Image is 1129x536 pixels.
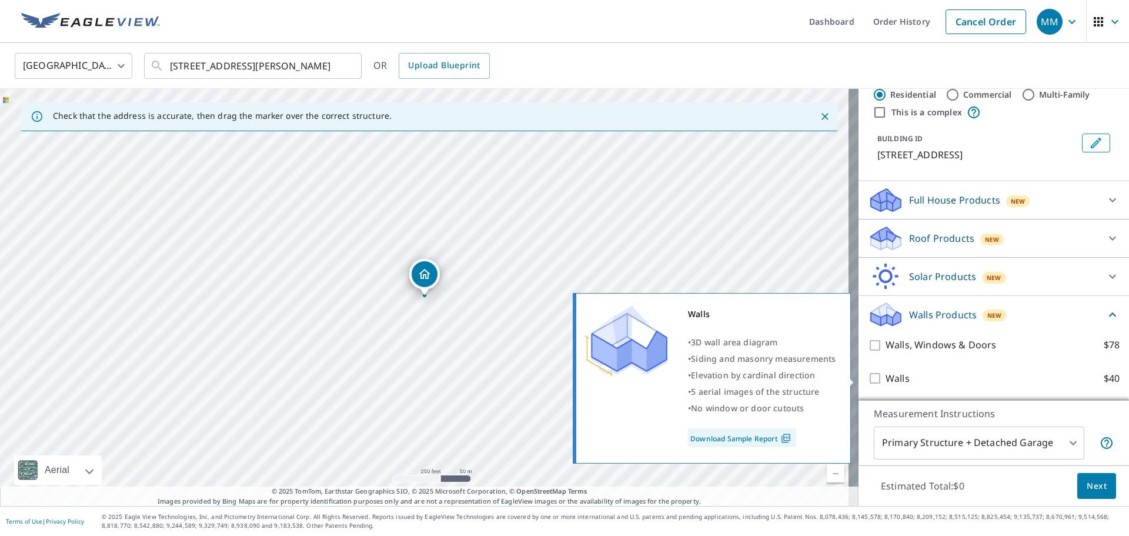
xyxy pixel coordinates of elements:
span: Elevation by cardinal direction [691,369,815,381]
button: Next [1077,473,1116,500]
p: Roof Products [909,231,974,245]
img: Pdf Icon [778,433,794,444]
a: Upload Blueprint [399,53,489,79]
a: Current Level 17, Zoom Out [827,465,844,482]
span: 3D wall area diagram [691,337,777,348]
label: This is a complex [891,106,962,118]
p: Solar Products [909,269,976,284]
a: Terms of Use [6,517,42,525]
span: New [987,311,1002,320]
div: • [688,367,836,384]
p: © 2025 Eagle View Technologies, Inc. and Pictometry International Corp. All Rights Reserved. Repo... [102,512,1123,530]
div: MM [1037,9,1063,35]
p: Walls, Windows & Doors [886,338,996,352]
button: Close [817,109,833,124]
a: Cancel Order [946,9,1026,34]
span: Your report will include the primary structure and a detached garage if one exists. [1100,436,1114,450]
div: • [688,351,836,367]
a: Terms [568,487,587,495]
a: Privacy Policy [46,517,84,525]
img: Premium [585,306,667,377]
label: Commercial [963,89,1012,101]
label: Multi-Family [1039,89,1090,101]
div: OR [373,53,490,79]
span: New [1011,197,1026,206]
span: Upload Blueprint [408,58,480,73]
a: OpenStreetMap [516,487,566,495]
p: [STREET_ADDRESS] [877,148,1077,162]
span: © 2025 TomTom, Earthstar Geographics SIO, © 2025 Microsoft Corporation, © [272,487,587,497]
div: Aerial [41,455,73,485]
span: New [987,273,1001,282]
div: Dropped pin, building 1, Residential property, 2527 Wheatfield Dr Greensboro, NC 27405 [409,259,440,295]
p: Measurement Instructions [874,407,1114,421]
div: Full House ProductsNew [868,186,1120,214]
p: Estimated Total: $0 [871,473,974,499]
p: | [6,518,84,525]
div: Aerial [14,455,102,485]
span: 5 aerial images of the structure [691,386,819,397]
div: • [688,400,836,417]
input: Search by address or latitude-longitude [170,49,338,82]
div: Primary Structure + Detached Garage [874,427,1084,460]
div: Solar ProductsNew [868,262,1120,291]
div: Walls ProductsNew [868,301,1120,328]
div: • [688,384,836,400]
span: Siding and masonry measurements [691,353,836,364]
div: Roof ProductsNew [868,224,1120,252]
span: New [985,235,1000,244]
p: Walls Products [909,308,977,322]
p: $40 [1104,371,1120,386]
p: Full House Products [909,193,1000,207]
p: BUILDING ID [877,134,923,144]
button: Edit building 1 [1082,134,1110,152]
label: Residential [890,89,936,101]
p: Walls [886,371,910,386]
div: • [688,334,836,351]
img: EV Logo [21,13,160,31]
span: No window or door cutouts [691,402,804,414]
div: [GEOGRAPHIC_DATA] [15,49,132,82]
p: Check that the address is accurate, then drag the marker over the correct structure. [53,111,392,121]
span: Next [1087,479,1107,494]
p: $78 [1104,338,1120,352]
a: Download Sample Report [688,428,796,447]
div: Walls [688,306,836,322]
